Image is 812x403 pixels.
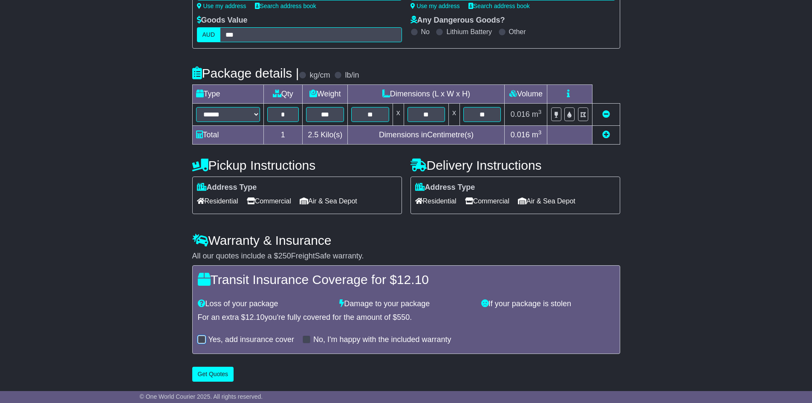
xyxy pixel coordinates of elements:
[538,129,542,136] sup: 3
[247,194,291,208] span: Commercial
[192,233,620,247] h4: Warranty & Insurance
[421,28,430,36] label: No
[192,367,234,382] button: Get Quotes
[397,313,410,322] span: 550
[197,16,248,25] label: Goods Value
[198,313,615,322] div: For an extra $ you're fully covered for the amount of $ .
[303,85,348,104] td: Weight
[468,3,530,9] a: Search address book
[197,3,246,9] a: Use my address
[532,130,542,139] span: m
[397,273,429,287] span: 12.10
[309,71,330,80] label: kg/cm
[197,183,257,192] label: Address Type
[449,104,460,126] td: x
[518,194,575,208] span: Air & Sea Depot
[263,85,303,104] td: Qty
[348,85,505,104] td: Dimensions (L x W x H)
[198,273,615,287] h4: Transit Insurance Coverage for $
[308,130,318,139] span: 2.5
[192,158,402,172] h4: Pickup Instructions
[208,335,294,345] label: Yes, add insurance cover
[511,110,530,119] span: 0.016
[465,194,509,208] span: Commercial
[303,126,348,145] td: Kilo(s)
[602,110,610,119] a: Remove this item
[192,252,620,261] div: All our quotes include a $ FreightSafe warranty.
[532,110,542,119] span: m
[415,183,475,192] label: Address Type
[194,299,335,309] div: Loss of your package
[192,126,263,145] td: Total
[140,393,263,400] span: © One World Courier 2025. All rights reserved.
[538,109,542,115] sup: 3
[255,3,316,9] a: Search address book
[477,299,619,309] div: If your package is stolen
[192,66,299,80] h4: Package details |
[446,28,492,36] label: Lithium Battery
[313,335,451,345] label: No, I'm happy with the included warranty
[348,126,505,145] td: Dimensions in Centimetre(s)
[393,104,404,126] td: x
[197,27,221,42] label: AUD
[345,71,359,80] label: lb/in
[602,130,610,139] a: Add new item
[511,130,530,139] span: 0.016
[335,299,477,309] div: Damage to your package
[197,194,238,208] span: Residential
[415,194,457,208] span: Residential
[410,3,460,9] a: Use my address
[509,28,526,36] label: Other
[410,16,505,25] label: Any Dangerous Goods?
[410,158,620,172] h4: Delivery Instructions
[263,126,303,145] td: 1
[246,313,265,322] span: 12.10
[300,194,357,208] span: Air & Sea Depot
[278,252,291,260] span: 250
[505,85,547,104] td: Volume
[192,85,263,104] td: Type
